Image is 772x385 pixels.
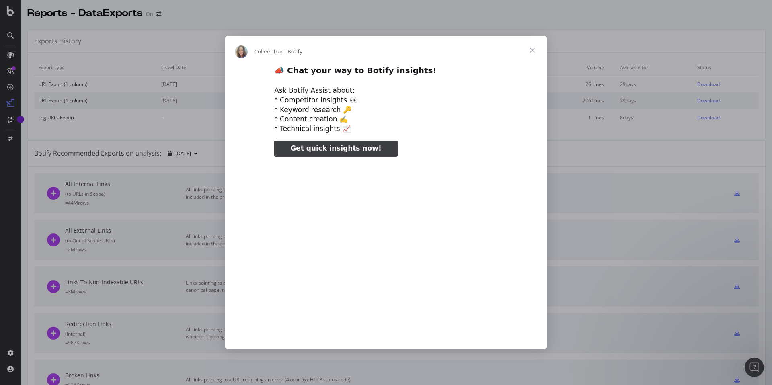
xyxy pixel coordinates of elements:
span: Colleen [254,49,274,55]
a: Get quick insights now! [274,141,397,157]
video: Play video [218,164,554,331]
div: Ask Botify Assist about: * Competitor insights 👀 * Keyword research 🔑 * Content creation ✍️ * Tec... [274,86,498,134]
span: Get quick insights now! [290,144,381,152]
span: Close [518,36,547,65]
span: from Botify [274,49,303,55]
h2: 📣 Chat your way to Botify insights! [274,65,498,80]
img: Profile image for Colleen [235,45,248,58]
